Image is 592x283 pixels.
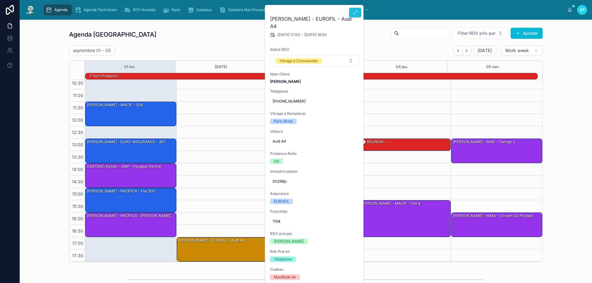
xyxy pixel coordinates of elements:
[70,142,85,147] span: 13:00
[178,238,245,243] div: [PERSON_NAME] - EUROFIL - Audi A4
[228,7,267,12] span: Dossiers Non Envoyés
[458,30,495,36] span: Filter RDV pris par
[177,237,268,261] div: [PERSON_NAME] - EUROFIL - Audi A4
[270,249,359,254] span: Rdv Pris en
[270,267,359,272] span: Cadeau
[218,4,271,15] a: Dossiers Non Envoyés
[478,48,492,53] span: [DATE]
[396,61,408,73] button: 04 jeu.
[279,58,318,64] div: Vitrage à Commander
[71,93,85,98] span: 11:00
[360,200,450,237] div: [PERSON_NAME] - MACIF - Clio 4
[486,61,499,73] button: 05 ven.
[274,239,304,244] div: [PERSON_NAME]
[501,46,543,55] button: Work week
[54,7,68,12] span: Agenda
[84,7,117,12] span: Agenda Technicien
[85,188,176,212] div: [PERSON_NAME] - PACIFICA - Fiat 500
[451,139,542,163] div: [PERSON_NAME] - MAIF - Twingo 2
[452,139,516,145] div: [PERSON_NAME] - MAIF - Twingo 2
[70,179,85,184] span: 14:30
[44,4,72,15] a: Agenda
[317,4,372,15] a: NE PAS TOUCHER
[186,4,216,15] a: Cadeaux
[270,209,359,214] span: Franchise
[71,204,85,209] span: 15:30
[215,61,227,73] button: [DATE]
[86,102,143,108] div: [PERSON_NAME] - MACIF - 208
[361,201,421,206] div: [PERSON_NAME] - MACIF - Clio 4
[301,32,303,37] span: -
[270,129,359,134] span: Voiture
[452,27,508,39] button: Select Button
[274,257,292,262] div: Téléphone
[70,167,85,172] span: 14:00
[270,231,359,236] span: RDV pris par
[361,139,390,145] div: 🕒 RÉUNION - -
[85,213,176,237] div: [PERSON_NAME] - PACIFICA - [PERSON_NAME]
[70,80,85,86] span: 10:30
[474,46,496,55] button: [DATE]
[71,241,85,246] span: 17:00
[274,119,293,124] div: Pare-Brise
[25,5,36,15] img: App logo
[454,46,462,55] button: Back
[124,61,136,73] button: 01 lun.
[270,89,359,94] span: Téléphone
[70,228,85,233] span: 16:30
[505,48,529,53] span: Work week
[270,55,359,67] button: Select Button
[85,139,176,163] div: [PERSON_NAME] - EURO-ASSURANCE - 307
[86,213,171,219] div: [PERSON_NAME] - PACIFICA - [PERSON_NAME]
[88,73,123,79] div: 2 Tech présents - -
[270,79,301,84] strong: [PERSON_NAME]
[70,216,85,221] span: 16:00
[171,7,180,12] span: Rack
[273,4,308,15] a: Assurances
[273,99,356,104] span: [PHONE_NUMBER]
[452,213,534,219] div: [PERSON_NAME] - MMA - citroen C4 Picasso
[86,188,156,194] div: [PERSON_NAME] - PACIFICA - Fiat 500
[273,139,356,144] span: Audi A4
[73,47,111,54] h2: septembre 01 – 05
[85,164,176,188] div: CASTANO Kyllian - GMF - Peugeot partner
[41,3,567,17] div: scrollable content
[451,213,542,237] div: [PERSON_NAME] - MMA - citroen C4 Picasso
[70,154,85,160] span: 13:30
[133,7,155,12] span: RDV Annulés
[70,130,85,135] span: 12:30
[277,32,300,37] span: [DATE] 17:00
[73,4,121,15] a: Agenda Technicien
[274,274,296,280] div: MacBook Air
[71,253,85,258] span: 17:30
[71,191,85,196] span: 15:00
[270,111,359,116] span: Vitrage à Remplacer
[85,102,176,126] div: [PERSON_NAME] - MACIF - 208
[270,191,359,196] span: Assurance
[304,32,327,37] span: [DATE] 18:00
[274,159,279,164] div: 5/5
[86,164,162,169] div: CASTANO Kyllian - GMF - Peugeot partner
[161,4,185,15] a: Rack
[274,199,289,204] div: EUROFIL
[511,28,543,39] button: Ajouter
[122,4,160,15] a: RDV Annulés
[86,139,166,145] div: [PERSON_NAME] - EURO-ASSURANCE - 307
[580,7,585,12] span: AP
[69,30,156,39] h1: Agenda [GEOGRAPHIC_DATA]
[270,151,359,156] span: Présence Ratio
[270,15,359,30] h2: [PERSON_NAME] - EUROFIL - Audi A4
[270,72,359,77] span: Nom Client
[70,117,85,123] span: 12:00
[273,219,356,224] span: 110€
[196,7,212,12] span: Cadeaux
[462,46,471,55] button: Next
[270,47,359,52] span: Statut RDV
[270,169,359,174] span: Immatriculation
